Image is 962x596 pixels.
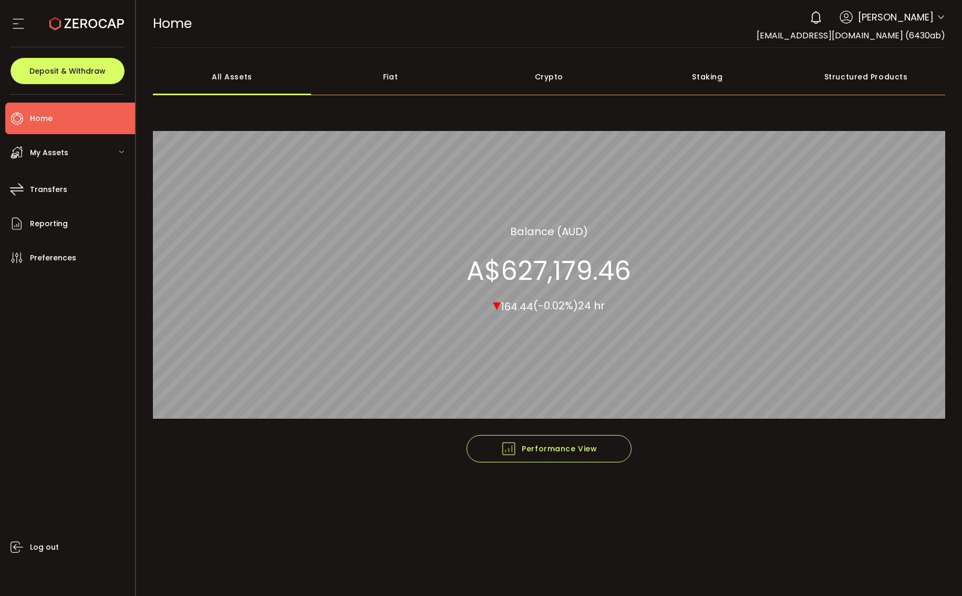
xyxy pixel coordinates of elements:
[533,298,578,313] span: (-0.02%)
[909,546,962,596] iframe: Chat Widget
[311,58,470,95] div: Fiat
[30,111,53,126] span: Home
[30,216,68,231] span: Reporting
[578,298,605,313] span: 24 hr
[493,293,501,316] span: ▾
[29,67,106,75] span: Deposit & Withdraw
[30,182,67,197] span: Transfers
[153,58,312,95] div: All Assets
[467,435,632,462] button: Performance View
[153,14,192,33] span: Home
[30,145,68,160] span: My Assets
[501,441,597,457] span: Performance View
[30,540,59,555] span: Log out
[467,255,631,286] section: A$627,179.46
[501,299,533,314] span: 164.44
[757,29,945,42] span: [EMAIL_ADDRESS][DOMAIN_NAME] (6430ab)
[11,58,125,84] button: Deposit & Withdraw
[858,10,934,24] span: [PERSON_NAME]
[628,58,787,95] div: Staking
[510,223,588,239] section: Balance (AUD)
[30,250,76,266] span: Preferences
[787,58,945,95] div: Structured Products
[470,58,628,95] div: Crypto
